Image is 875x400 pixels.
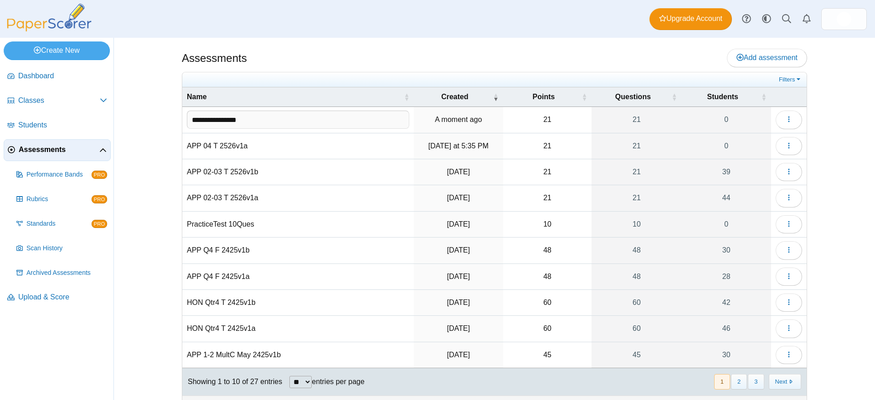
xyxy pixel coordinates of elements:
[182,238,414,263] td: APP Q4 F 2425v1b
[182,368,282,395] div: Showing 1 to 10 of 27 entries
[182,342,414,368] td: APP 1-2 MultC May 2425v1b
[447,246,470,254] time: Jun 10, 2025 at 2:23 PM
[682,290,771,315] a: 42
[592,212,681,237] a: 10
[727,49,807,67] a: Add assessment
[503,107,592,133] td: 21
[447,351,470,359] time: May 21, 2025 at 5:09 PM
[731,374,747,389] button: 2
[182,212,414,238] td: PracticeTest 10Ques
[821,8,867,30] a: ps.8EHCIG3N8Vt7GEG8
[18,120,107,130] span: Students
[503,264,592,290] td: 48
[26,268,107,278] span: Archived Assessments
[592,316,681,341] a: 60
[4,90,111,112] a: Classes
[92,220,107,228] span: PRO
[592,107,681,132] a: 21
[592,159,681,185] a: 21
[777,75,804,84] a: Filters
[682,159,771,185] a: 39
[435,116,482,123] time: Oct 6, 2025 at 5:36 PM
[4,25,95,33] a: PaperScorer
[592,342,681,368] a: 45
[13,213,111,235] a: Standards PRO
[182,185,414,211] td: APP 02-03 T 2526v1a
[26,219,92,228] span: Standards
[92,171,107,179] span: PRO
[418,92,491,102] span: Created
[686,92,759,102] span: Students
[596,92,669,102] span: Questions
[682,316,771,341] a: 46
[592,264,681,289] a: 48
[18,71,107,81] span: Dashboard
[682,264,771,289] a: 28
[13,262,111,284] a: Archived Assessments
[508,92,580,102] span: Points
[592,133,681,159] a: 21
[769,374,801,389] button: Next
[592,238,681,263] a: 48
[18,96,100,106] span: Classes
[92,195,107,203] span: PRO
[447,194,470,202] time: Sep 9, 2025 at 1:48 PM
[182,51,247,66] h1: Assessments
[714,374,730,389] button: 1
[713,374,801,389] nav: pagination
[503,342,592,368] td: 45
[447,324,470,332] time: Jun 9, 2025 at 3:22 PM
[493,92,499,101] span: Created : Activate to remove sorting
[447,168,470,176] time: Sep 9, 2025 at 1:53 PM
[582,92,587,101] span: Points : Activate to sort
[736,54,798,61] span: Add assessment
[447,273,470,280] time: Jun 10, 2025 at 2:20 PM
[13,188,111,210] a: Rubrics PRO
[797,9,817,29] a: Alerts
[182,159,414,185] td: APP 02-03 T 2526v1b
[13,238,111,259] a: Scan History
[682,133,771,159] a: 0
[447,299,470,306] time: Jun 9, 2025 at 4:47 PM
[682,212,771,237] a: 0
[4,139,111,161] a: Assessments
[26,195,92,204] span: Rubrics
[503,159,592,185] td: 21
[503,133,592,159] td: 21
[182,290,414,316] td: HON Qtr4 T 2425v1b
[503,316,592,342] td: 60
[4,287,111,309] a: Upload & Score
[18,292,107,302] span: Upload & Score
[4,41,110,60] a: Create New
[182,316,414,342] td: HON Qtr4 T 2425v1a
[404,92,409,101] span: Name : Activate to sort
[503,238,592,263] td: 48
[503,212,592,238] td: 10
[26,244,107,253] span: Scan History
[447,220,470,228] time: Sep 6, 2025 at 2:32 PM
[4,4,95,31] img: PaperScorer
[312,378,365,385] label: entries per page
[182,264,414,290] td: APP Q4 F 2425v1a
[659,14,722,24] span: Upgrade Account
[682,107,771,132] a: 0
[761,92,767,101] span: Students : Activate to sort
[592,185,681,211] a: 21
[649,8,732,30] a: Upgrade Account
[26,170,92,179] span: Performance Bands
[4,115,111,137] a: Students
[748,374,764,389] button: 3
[503,290,592,316] td: 60
[4,66,111,87] a: Dashboard
[19,145,99,155] span: Assessments
[503,185,592,211] td: 21
[837,12,851,26] img: ps.8EHCIG3N8Vt7GEG8
[187,92,402,102] span: Name
[682,238,771,263] a: 30
[182,133,414,159] td: APP 04 T 2526v1a
[592,290,681,315] a: 60
[682,185,771,211] a: 44
[428,142,489,150] time: Oct 5, 2025 at 5:35 PM
[837,12,851,26] span: Scott Richardson
[13,164,111,186] a: Performance Bands PRO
